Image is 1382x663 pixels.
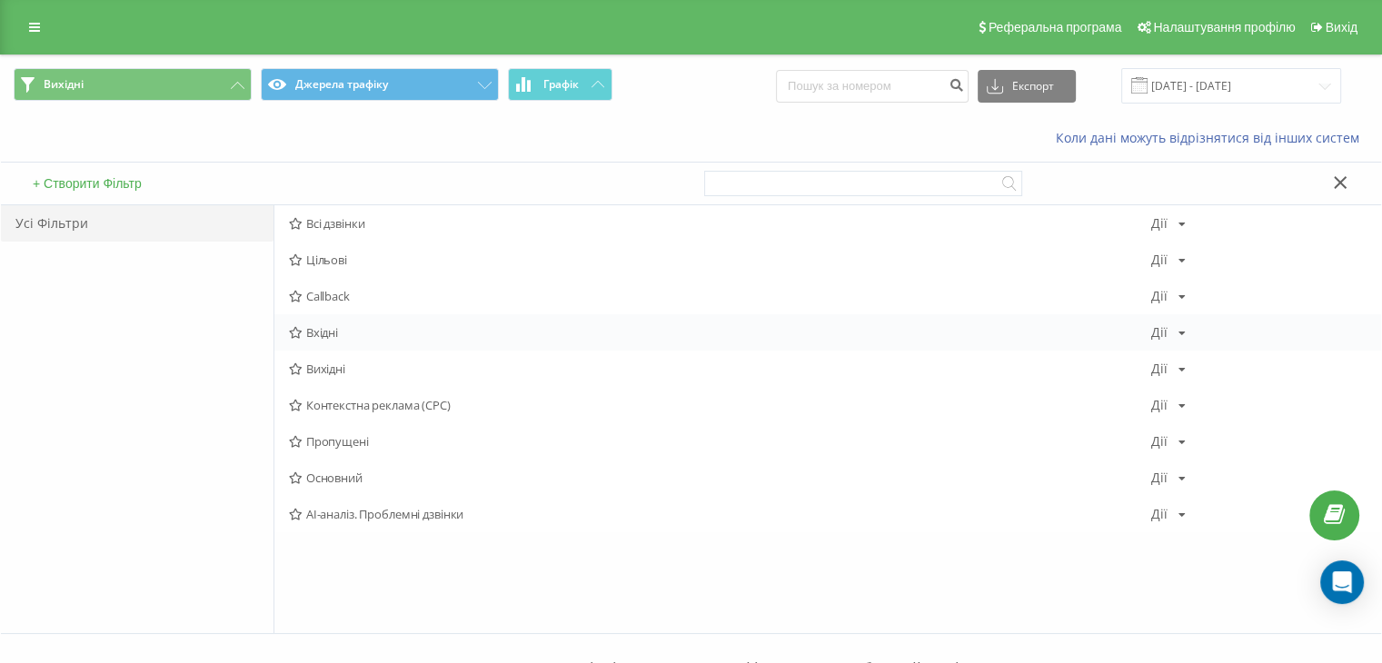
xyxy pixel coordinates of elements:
button: Джерела трафіку [261,68,499,101]
span: Реферальна програма [989,20,1122,35]
button: Експорт [978,70,1076,103]
div: Дії [1151,399,1168,411]
span: Вихідні [289,362,1151,375]
span: Пропущені [289,435,1151,448]
button: + Створити Фільтр [27,175,147,192]
span: Цільові [289,253,1151,266]
span: Вхідні [289,326,1151,339]
div: Усі Фільтри [1,205,273,242]
span: Контекстна реклама (CPC) [289,399,1151,411]
button: Вихідні [14,68,252,101]
span: Вихідні [44,77,84,92]
input: Пошук за номером [776,70,969,103]
button: Закрити [1327,174,1354,193]
span: Графік [543,78,579,91]
span: Всі дзвінки [289,217,1151,230]
a: Коли дані можуть відрізнятися вiд інших систем [1056,129,1368,146]
span: Вихід [1326,20,1357,35]
span: Основний [289,471,1151,484]
div: Open Intercom Messenger [1320,560,1364,604]
div: Дії [1151,362,1168,375]
div: Дії [1151,253,1168,266]
button: Графік [508,68,612,101]
div: Дії [1151,471,1168,484]
span: AI-аналіз. Проблемні дзвінки [289,508,1151,520]
div: Дії [1151,435,1168,448]
div: Дії [1151,508,1168,520]
div: Дії [1151,290,1168,302]
div: Дії [1151,217,1168,230]
span: Callback [289,290,1151,302]
div: Дії [1151,326,1168,339]
span: Налаштування профілю [1153,20,1295,35]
